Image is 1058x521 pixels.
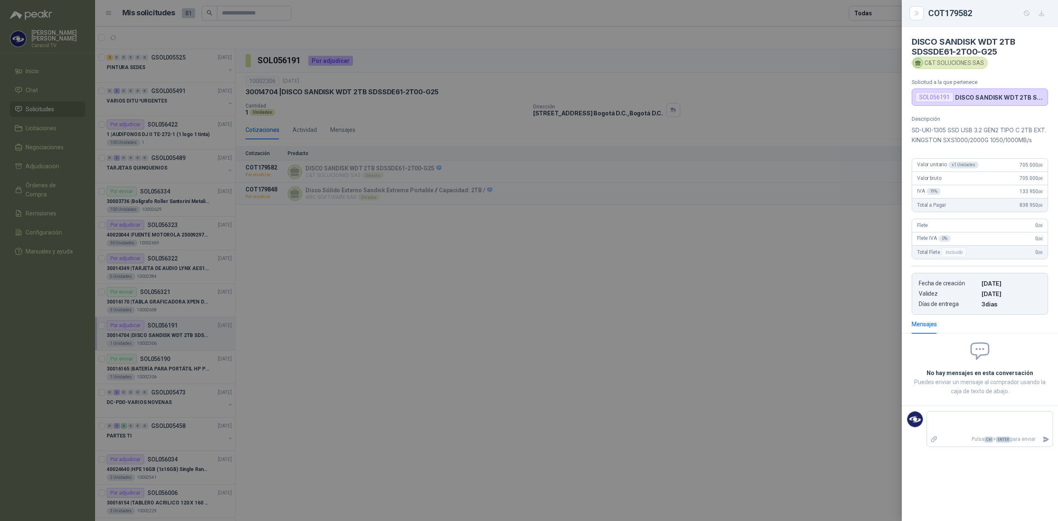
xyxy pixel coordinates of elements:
[941,432,1039,447] p: Pulsa + para enviar
[912,79,1048,85] p: Solicitud a la que pertenece
[941,247,966,257] div: Incluido
[917,188,941,195] span: IVA
[1039,432,1053,447] button: Enviar
[928,7,1048,20] div: COT179582
[919,301,978,308] p: Días de entrega
[996,437,1010,442] span: ENTER
[1038,223,1043,228] span: ,00
[1020,189,1043,194] span: 133.950
[912,378,1048,396] p: Puedes enviar un mensaje al comprador usando la caja de texto de abajo.
[1020,162,1043,168] span: 705.000
[955,94,1044,101] p: DISCO SANDISK WDT 2TB SDSSDE61-2T00-G25
[1035,236,1043,241] span: 0
[1038,237,1043,241] span: ,00
[907,411,923,427] img: Company Logo
[939,235,951,242] div: 0 %
[1038,189,1043,194] span: ,00
[1035,222,1043,228] span: 0
[917,247,968,257] span: Total Flete
[948,162,979,168] div: x 1 Unidades
[1038,250,1043,255] span: ,00
[1038,163,1043,167] span: ,00
[982,280,1041,287] p: [DATE]
[912,320,937,329] div: Mensajes
[919,290,978,297] p: Validez
[912,116,1048,122] p: Descripción
[912,368,1048,378] h2: No hay mensajes en esta conversación
[927,188,941,195] div: 19 %
[984,437,993,442] span: Ctrl
[927,432,941,447] label: Adjuntar archivos
[917,175,941,181] span: Valor bruto
[1035,249,1043,255] span: 0
[1038,203,1043,208] span: ,00
[912,8,922,18] button: Close
[917,222,928,228] span: Flete
[982,290,1041,297] p: [DATE]
[917,202,946,208] span: Total a Pagar
[917,235,951,242] span: Flete IVA
[919,280,978,287] p: Fecha de creación
[917,162,979,168] span: Valor unitario
[915,92,953,102] div: SOL056191
[912,125,1048,145] p: SD-UKI-1305 SSD USB 3.2 GEN2 TIPO C 2TB EXT. KINGSTON SXS1000/2000G 1050/1000MB/s
[1020,175,1043,181] span: 705.000
[982,301,1041,308] p: 3 dias
[1038,176,1043,181] span: ,00
[1020,202,1043,208] span: 838.950
[912,37,1048,57] h4: DISCO SANDISK WDT 2TB SDSSDE61-2T00-G25
[912,57,988,69] div: C&T SOLUCIONES SAS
